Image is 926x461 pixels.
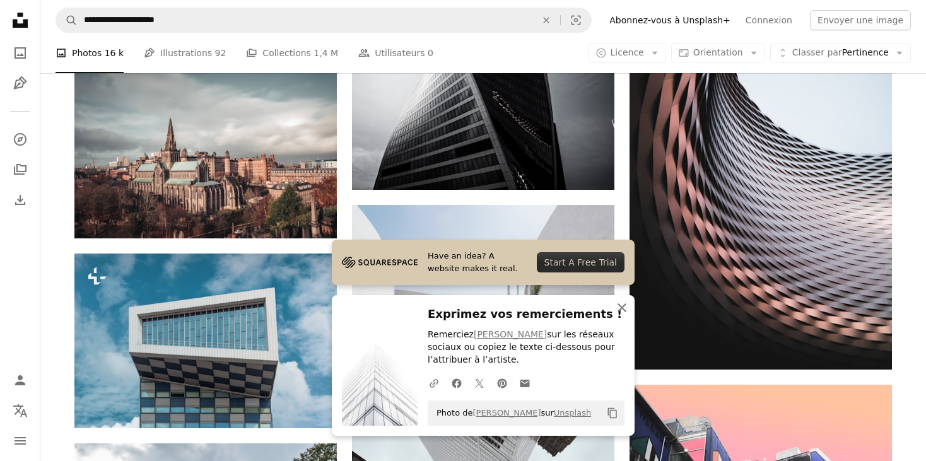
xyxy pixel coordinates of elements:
[792,47,842,57] span: Classer par
[8,398,33,423] button: Langue
[74,335,337,346] a: un grand bâtiment avec un motif en damier sur le côté
[738,10,800,30] a: Connexion
[8,71,33,96] a: Illustrations
[144,33,226,73] a: Illustrations 92
[770,43,911,63] button: Classer parPertinence
[561,8,591,32] button: Recherche de visuels
[671,43,765,63] button: Orientation
[352,205,614,380] img: plusieurs bonsaïs verts pendant la journée
[430,403,591,423] span: Photo de sur
[792,47,889,59] span: Pertinence
[8,368,33,393] a: Connexion / S’inscrire
[810,10,911,30] button: Envoyer une image
[8,40,33,66] a: Photos
[472,408,541,417] a: [PERSON_NAME]
[537,252,624,272] div: Start A Free Trial
[611,47,644,57] span: Licence
[474,329,547,339] a: [PERSON_NAME]
[8,428,33,453] button: Menu
[358,33,433,73] a: Utilisateurs 0
[428,250,527,275] span: Have an idea? A website makes it real.
[554,408,591,417] a: Unsplash
[8,187,33,213] a: Historique de téléchargement
[215,46,226,60] span: 92
[428,329,624,366] p: Remerciez sur les réseaux sociaux ou copiez le texte ci-dessous pour l’attribuer à l’artiste.
[445,370,468,395] a: Partagez-leFacebook
[8,127,33,152] a: Explorer
[332,240,635,285] a: Have an idea? A website makes it real.Start A Free Trial
[56,8,592,33] form: Rechercher des visuels sur tout le site
[513,370,536,395] a: Partager par mail
[602,10,738,30] a: Abonnez-vous à Unsplash+
[8,8,33,35] a: Accueil — Unsplash
[314,46,338,60] span: 1,4 M
[428,305,624,324] h3: Exprimez vos remerciements !
[491,370,513,395] a: Partagez-lePinterest
[56,8,78,32] button: Rechercher sur Unsplash
[602,402,623,424] button: Copier dans le presse-papier
[74,64,337,238] img: Construction en béton brun et vert sous ciel bleu pendant la journée
[693,47,743,57] span: Orientation
[74,254,337,428] img: un grand bâtiment avec un motif en damier sur le côté
[532,8,560,32] button: Effacer
[74,145,337,156] a: Construction en béton brun et vert sous ciel bleu pendant la journée
[342,253,418,272] img: file-1705255347840-230a6ab5bca9image
[246,33,338,73] a: Collections 1,4 M
[8,157,33,182] a: Collections
[630,168,892,179] a: une photo abstraite d’un bâtiment incurvé avec un ciel bleu en arrière-plan
[589,43,666,63] button: Licence
[468,370,491,395] a: Partagez-leTwitter
[428,46,433,60] span: 0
